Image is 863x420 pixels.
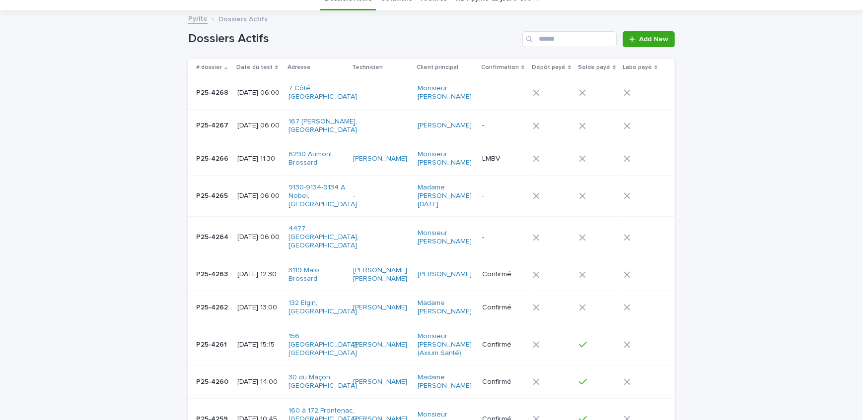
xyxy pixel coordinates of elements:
p: [DATE] 15:15 [237,341,281,349]
p: - [482,233,524,241]
p: Confirmé [482,341,524,349]
a: [PERSON_NAME] [353,155,407,163]
p: - [353,192,408,200]
a: Monsieur [PERSON_NAME] [418,84,473,101]
p: [DATE] 11:30 [237,155,281,163]
a: [PERSON_NAME] [353,341,407,349]
p: Dossiers Actifs [218,13,268,24]
p: LMBV [482,155,524,163]
p: Date du test [236,62,273,73]
p: [DATE] 13:00 [237,303,281,312]
p: [DATE] 06:00 [237,89,281,97]
span: Add New [639,36,668,43]
a: 7 Côté, [GEOGRAPHIC_DATA] [288,84,357,101]
p: # dossier [196,62,222,73]
tr: P25-4263P25-4263 [DATE] 12:303119 Malo, Brossard [PERSON_NAME] [PERSON_NAME] [PERSON_NAME] Confirmé [188,258,675,291]
p: - [353,233,408,241]
a: Monsieur [PERSON_NAME] (Axium Santé) [418,332,473,357]
a: [PERSON_NAME] [418,121,472,130]
p: Confirmé [482,270,524,279]
a: 167 [PERSON_NAME], [GEOGRAPHIC_DATA] [288,118,357,134]
p: Dépôt payé [532,62,566,73]
p: [DATE] 12:30 [237,270,281,279]
a: Pyrite [188,12,208,24]
p: P25-4263 [196,268,230,279]
p: [DATE] 06:00 [237,233,281,241]
p: P25-4266 [196,153,230,163]
h1: Dossiers Actifs [188,32,518,46]
tr: P25-4260P25-4260 [DATE] 14:0030 du Maçon, [GEOGRAPHIC_DATA] [PERSON_NAME] Madame [PERSON_NAME] Co... [188,365,675,399]
p: P25-4262 [196,301,230,312]
p: Adresse [288,62,311,73]
a: Monsieur [PERSON_NAME] [418,150,473,167]
p: P25-4268 [196,87,230,97]
p: Technicien [352,62,383,73]
p: Confirmé [482,378,524,386]
tr: P25-4261P25-4261 [DATE] 15:15156 [GEOGRAPHIC_DATA], [GEOGRAPHIC_DATA] [PERSON_NAME] Monsieur [PER... [188,324,675,365]
p: [DATE] 14:00 [237,378,281,386]
a: 4477 [GEOGRAPHIC_DATA], [GEOGRAPHIC_DATA] [288,225,359,249]
tr: P25-4266P25-4266 [DATE] 11:306290 Aumont, Brossard [PERSON_NAME] Monsieur [PERSON_NAME] LMBV [188,142,675,176]
p: - [482,89,524,97]
p: [DATE] 06:00 [237,192,281,200]
a: [PERSON_NAME] [418,270,472,279]
tr: P25-4264P25-4264 [DATE] 06:004477 [GEOGRAPHIC_DATA], [GEOGRAPHIC_DATA] -Monsieur [PERSON_NAME] - [188,217,675,258]
p: - [482,192,524,200]
tr: P25-4262P25-4262 [DATE] 13:00132 Elgin, [GEOGRAPHIC_DATA] [PERSON_NAME] Madame [PERSON_NAME] Conf... [188,291,675,324]
tr: P25-4268P25-4268 [DATE] 06:007 Côté, [GEOGRAPHIC_DATA] -Monsieur [PERSON_NAME] - [188,76,675,110]
a: 30 du Maçon, [GEOGRAPHIC_DATA] [288,373,357,390]
a: [PERSON_NAME] [PERSON_NAME] [353,266,408,283]
a: Monsieur [PERSON_NAME] [418,229,473,246]
p: P25-4265 [196,190,230,200]
p: Solde payé [578,62,610,73]
tr: P25-4267P25-4267 [DATE] 06:00167 [PERSON_NAME], [GEOGRAPHIC_DATA] -[PERSON_NAME] - [188,109,675,142]
tr: P25-4265P25-4265 [DATE] 06:009130-9134-9134 A Nobel, [GEOGRAPHIC_DATA] -Madame [PERSON_NAME][DATE] - [188,175,675,216]
a: Madame [PERSON_NAME] [418,373,473,390]
input: Search [522,31,617,47]
a: 6290 Aumont, Brossard [288,150,344,167]
p: - [353,89,408,97]
p: P25-4261 [196,339,229,349]
a: 132 Elgin, [GEOGRAPHIC_DATA] [288,299,357,316]
a: 156 [GEOGRAPHIC_DATA], [GEOGRAPHIC_DATA] [288,332,359,357]
p: - [353,121,408,130]
p: P25-4267 [196,120,230,130]
a: 9130-9134-9134 A Nobel, [GEOGRAPHIC_DATA] [288,183,357,208]
a: [PERSON_NAME] [353,303,407,312]
a: Madame [PERSON_NAME][DATE] [418,183,473,208]
a: [PERSON_NAME] [353,378,407,386]
a: Add New [623,31,675,47]
p: P25-4260 [196,376,230,386]
p: Labo payé [623,62,652,73]
p: Confirmation [481,62,519,73]
a: Madame [PERSON_NAME] [418,299,473,316]
p: - [482,121,524,130]
p: Client principal [417,62,458,73]
p: P25-4264 [196,231,230,241]
p: Confirmé [482,303,524,312]
p: [DATE] 06:00 [237,121,281,130]
a: 3119 Malo, Brossard [288,266,344,283]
